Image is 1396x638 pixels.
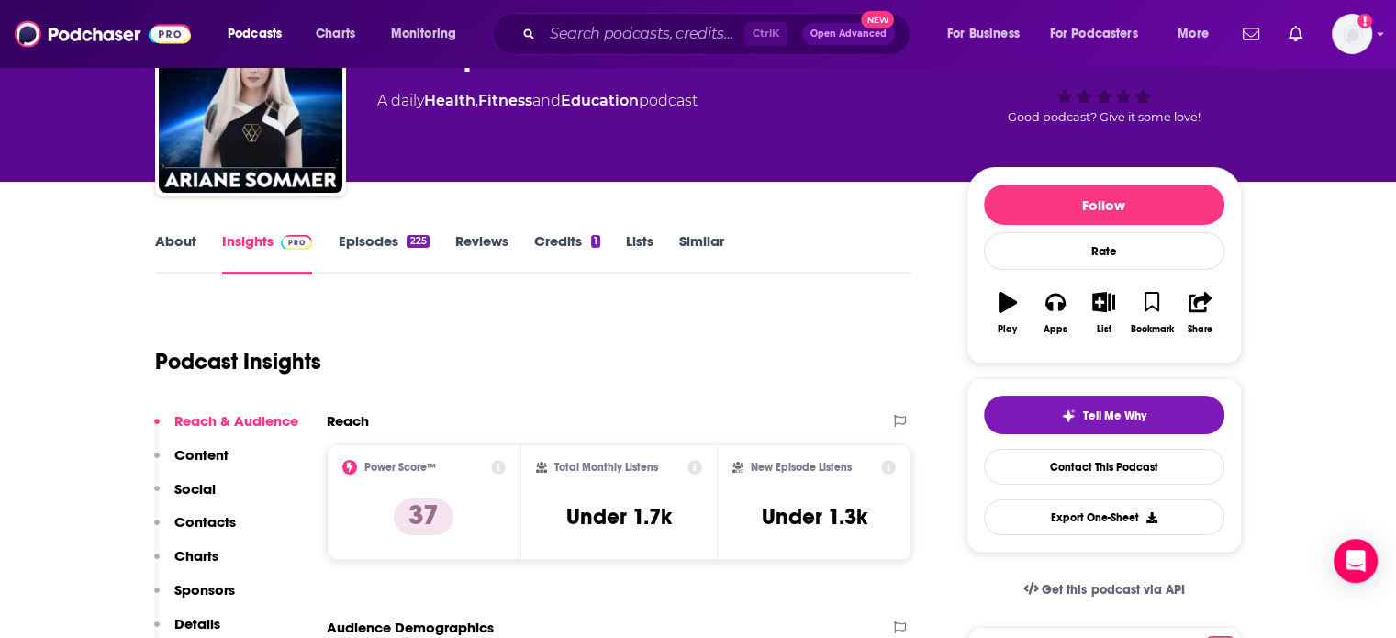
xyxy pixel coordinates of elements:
[1061,409,1076,423] img: tell me why sparkle
[542,19,744,49] input: Search podcasts, credits, & more...
[934,19,1043,49] button: open menu
[1176,280,1223,346] button: Share
[327,619,494,636] h2: Audience Demographics
[626,232,653,274] a: Lists
[154,446,229,480] button: Content
[174,513,236,531] p: Contacts
[1332,14,1372,54] span: Logged in as Ashley_Beenen
[228,21,282,47] span: Podcasts
[394,498,453,535] p: 37
[810,29,887,39] span: Open Advanced
[751,461,852,474] h2: New Episode Listens
[762,503,867,531] h3: Under 1.3k
[1188,324,1212,335] div: Share
[1044,324,1067,335] div: Apps
[364,461,436,474] h2: Power Score™
[455,232,508,274] a: Reviews
[155,232,196,274] a: About
[338,232,429,274] a: Episodes225
[509,13,928,55] div: Search podcasts, credits, & more...
[174,412,298,430] p: Reach & Audience
[159,9,342,193] img: The Superhumanize Podcast
[391,21,456,47] span: Monitoring
[154,513,236,547] button: Contacts
[304,19,366,49] a: Charts
[407,235,429,248] div: 225
[174,446,229,464] p: Content
[281,235,313,250] img: Podchaser Pro
[1281,18,1310,50] a: Show notifications dropdown
[154,581,235,615] button: Sponsors
[1097,324,1111,335] div: List
[966,22,1242,136] div: 37Good podcast? Give it some love!
[802,23,895,45] button: Open AdvancedNew
[1332,14,1372,54] button: Show profile menu
[1128,280,1176,346] button: Bookmark
[316,21,355,47] span: Charts
[174,547,218,565] p: Charts
[1332,14,1372,54] img: User Profile
[679,232,724,274] a: Similar
[984,280,1032,346] button: Play
[377,90,698,112] div: A daily podcast
[984,185,1224,225] button: Follow
[327,412,369,430] h2: Reach
[998,324,1017,335] div: Play
[174,581,235,599] p: Sponsors
[1079,280,1127,346] button: List
[222,232,313,274] a: InsightsPodchaser Pro
[984,499,1224,535] button: Export One-Sheet
[478,92,532,109] a: Fitness
[174,615,220,632] p: Details
[1008,110,1201,124] span: Good podcast? Give it some love!
[554,461,658,474] h2: Total Monthly Listens
[15,17,191,51] img: Podchaser - Follow, Share and Rate Podcasts
[1050,21,1138,47] span: For Podcasters
[1042,582,1184,598] span: Get this podcast via API
[1038,19,1165,49] button: open menu
[154,480,216,514] button: Social
[1357,14,1372,28] svg: Add a profile image
[1032,280,1079,346] button: Apps
[155,348,321,375] h1: Podcast Insights
[591,235,600,248] div: 1
[984,232,1224,270] div: Rate
[534,232,600,274] a: Credits1
[174,480,216,498] p: Social
[1130,324,1173,335] div: Bookmark
[561,92,639,109] a: Education
[154,412,298,446] button: Reach & Audience
[744,22,787,46] span: Ctrl K
[566,503,672,531] h3: Under 1.7k
[532,92,561,109] span: and
[984,396,1224,434] button: tell me why sparkleTell Me Why
[1178,21,1209,47] span: More
[1334,539,1378,583] div: Open Intercom Messenger
[475,92,478,109] span: ,
[984,449,1224,485] a: Contact This Podcast
[861,11,894,28] span: New
[154,547,218,581] button: Charts
[424,92,475,109] a: Health
[1165,19,1232,49] button: open menu
[1235,18,1267,50] a: Show notifications dropdown
[1083,409,1146,423] span: Tell Me Why
[947,21,1020,47] span: For Business
[1009,567,1200,612] a: Get this podcast via API
[215,19,306,49] button: open menu
[378,19,480,49] button: open menu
